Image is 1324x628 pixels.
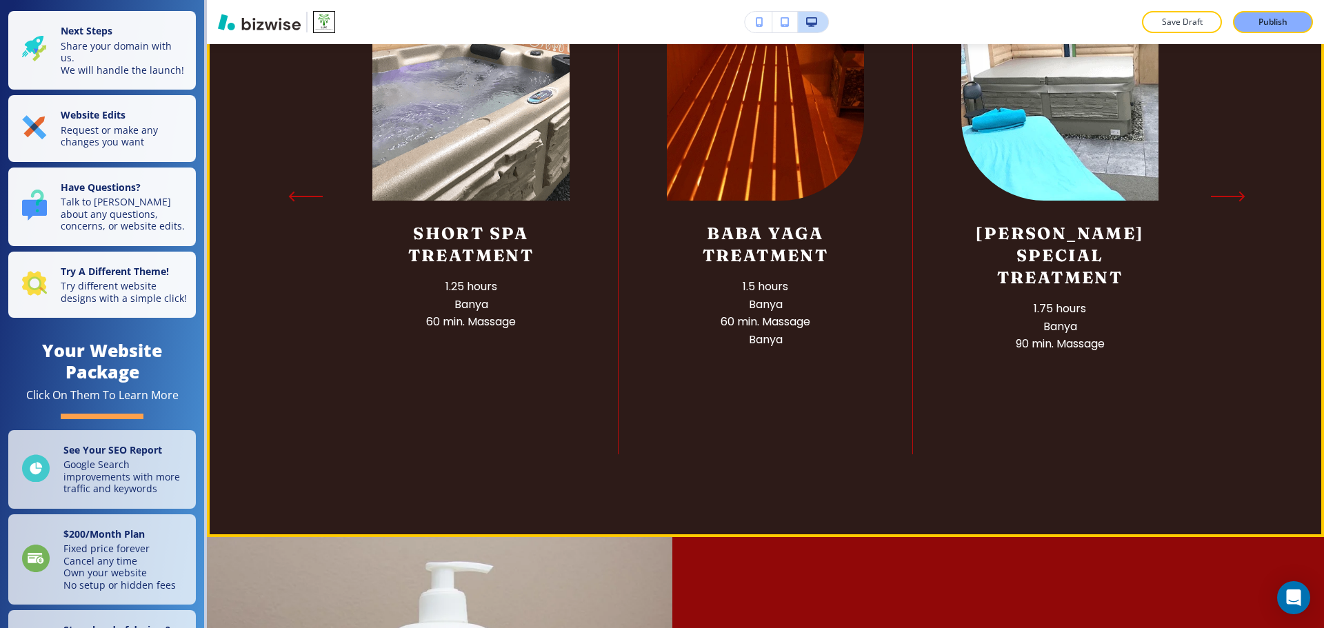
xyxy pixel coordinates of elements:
p: Save Draft [1160,16,1204,28]
div: Open Intercom Messenger [1277,581,1310,614]
p: 90 min. Massage [957,336,1163,354]
h4: Your Website Package [8,340,196,383]
button: Try A Different Theme!Try different website designs with a simple click! [8,252,196,318]
p: 60 min. Massage [663,314,868,332]
img: Bizwise Logo [218,14,301,30]
strong: Have Questions? [61,181,141,194]
p: 1.5 hours [663,278,868,296]
p: Banya [663,296,868,314]
strong: Try A Different Theme! [61,265,169,278]
strong: $ 200 /Month Plan [63,527,145,540]
p: 1.25 hours [368,278,574,296]
strong: See Your SEO Report [63,443,162,456]
button: Website EditsRequest or make any changes you want [8,95,196,162]
p: Try different website designs with a simple click! [61,280,188,304]
button: Have Questions?Talk to [PERSON_NAME] about any questions, concerns, or website edits. [8,168,196,246]
p: Banya [663,331,868,349]
strong: Website Edits [61,108,126,121]
p: 1.75 hours [957,300,1163,318]
p: Request or make any changes you want [61,124,188,148]
button: Next Slide [1212,191,1244,202]
img: Your Logo [313,11,335,33]
p: Banya [957,318,1163,336]
p: Banya [368,296,574,314]
strong: Next Steps [61,24,112,37]
button: Save Draft [1142,11,1222,33]
p: Fixed price forever Cancel any time Own your website No setup or hidden fees [63,543,176,591]
a: See Your SEO ReportGoogle Search improvements with more traffic and keywords [8,430,196,509]
p: Google Search improvements with more traffic and keywords [63,458,188,495]
h5: [PERSON_NAME] Special Treatment [957,223,1163,289]
button: Previous Slide [290,191,321,202]
p: 60 min. Massage [368,314,574,332]
div: Click On Them To Learn More [26,388,179,403]
h5: Short Spa Treatment [368,223,574,267]
p: Talk to [PERSON_NAME] about any questions, concerns, or website edits. [61,196,188,232]
p: Publish [1258,16,1287,28]
button: Next StepsShare your domain with us.We will handle the launch! [8,11,196,90]
p: Share your domain with us. We will handle the launch! [61,40,188,77]
h5: Baba Yaga Treatment [663,223,868,267]
button: Publish [1233,11,1313,33]
a: $200/Month PlanFixed price foreverCancel any timeOwn your websiteNo setup or hidden fees [8,514,196,605]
